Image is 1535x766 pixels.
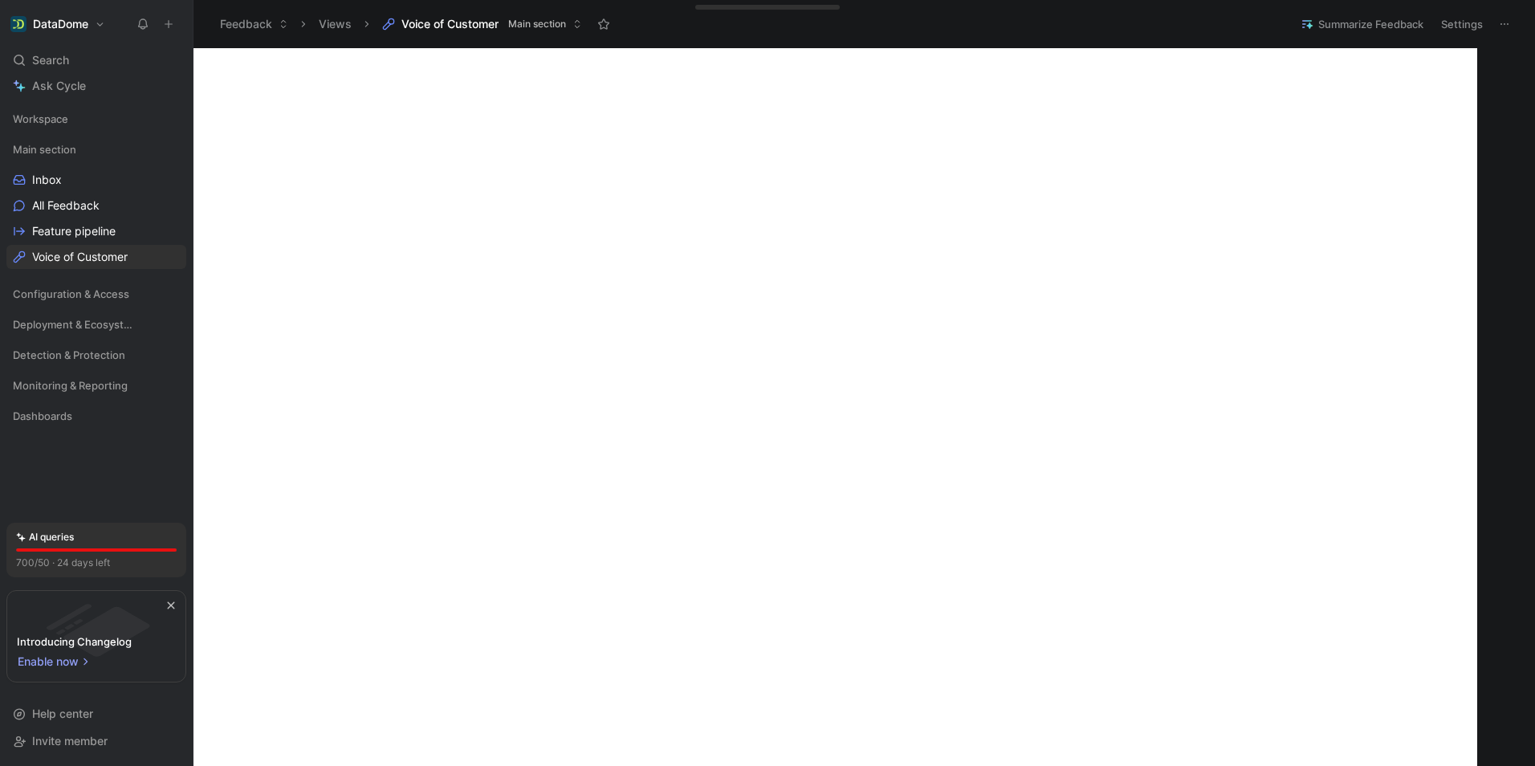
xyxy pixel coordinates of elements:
div: 700/50 · 24 days left [16,555,110,571]
div: Introducing Changelog [17,632,132,651]
span: All Feedback [32,198,100,214]
div: Invite member [6,729,186,753]
div: Search [6,48,186,72]
span: Search [32,51,69,70]
a: Voice of Customer [6,245,186,269]
a: All Feedback [6,194,186,218]
span: Help center [32,707,93,720]
span: Detection & Protection [13,347,125,363]
img: DataDome [10,16,26,32]
div: Monitoring & Reporting [6,373,186,402]
span: Deployment & Ecosystem [13,316,138,332]
div: Monitoring & Reporting [6,373,186,397]
div: Main sectionInboxAll FeedbackFeature pipelineVoice of Customer [6,137,186,269]
div: Detection & Protection [6,343,186,372]
span: Workspace [13,111,68,127]
a: Ask Cycle [6,74,186,98]
span: Feature pipeline [32,223,116,239]
span: Dashboards [13,408,72,424]
span: Invite member [32,734,108,748]
span: Configuration & Access [13,286,129,302]
button: Voice of CustomerMain section [375,12,589,36]
div: Dashboards [6,404,186,428]
img: bg-BLZuj68n.svg [21,591,172,673]
button: Views [311,12,359,36]
a: Feature pipeline [6,219,186,243]
span: Monitoring & Reporting [13,377,128,393]
h1: DataDome [33,17,88,31]
span: Enable now [18,652,80,671]
div: Main section [6,137,186,161]
div: Workspace [6,107,186,131]
span: Inbox [32,172,62,188]
div: Help center [6,702,186,726]
button: Summarize Feedback [1293,13,1431,35]
button: DataDomeDataDome [6,13,109,35]
div: Configuration & Access [6,282,186,306]
button: Feedback [213,12,295,36]
span: Main section [13,141,76,157]
div: Deployment & Ecosystem [6,312,186,341]
div: Dashboards [6,404,186,433]
div: AI queries [16,529,74,545]
span: Voice of Customer [401,16,499,32]
div: Deployment & Ecosystem [6,312,186,336]
button: Enable now [17,651,92,672]
span: Main section [508,16,566,32]
span: Ask Cycle [32,76,86,96]
button: Settings [1434,13,1490,35]
a: Inbox [6,168,186,192]
div: Detection & Protection [6,343,186,367]
div: Configuration & Access [6,282,186,311]
span: Voice of Customer [32,249,128,265]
